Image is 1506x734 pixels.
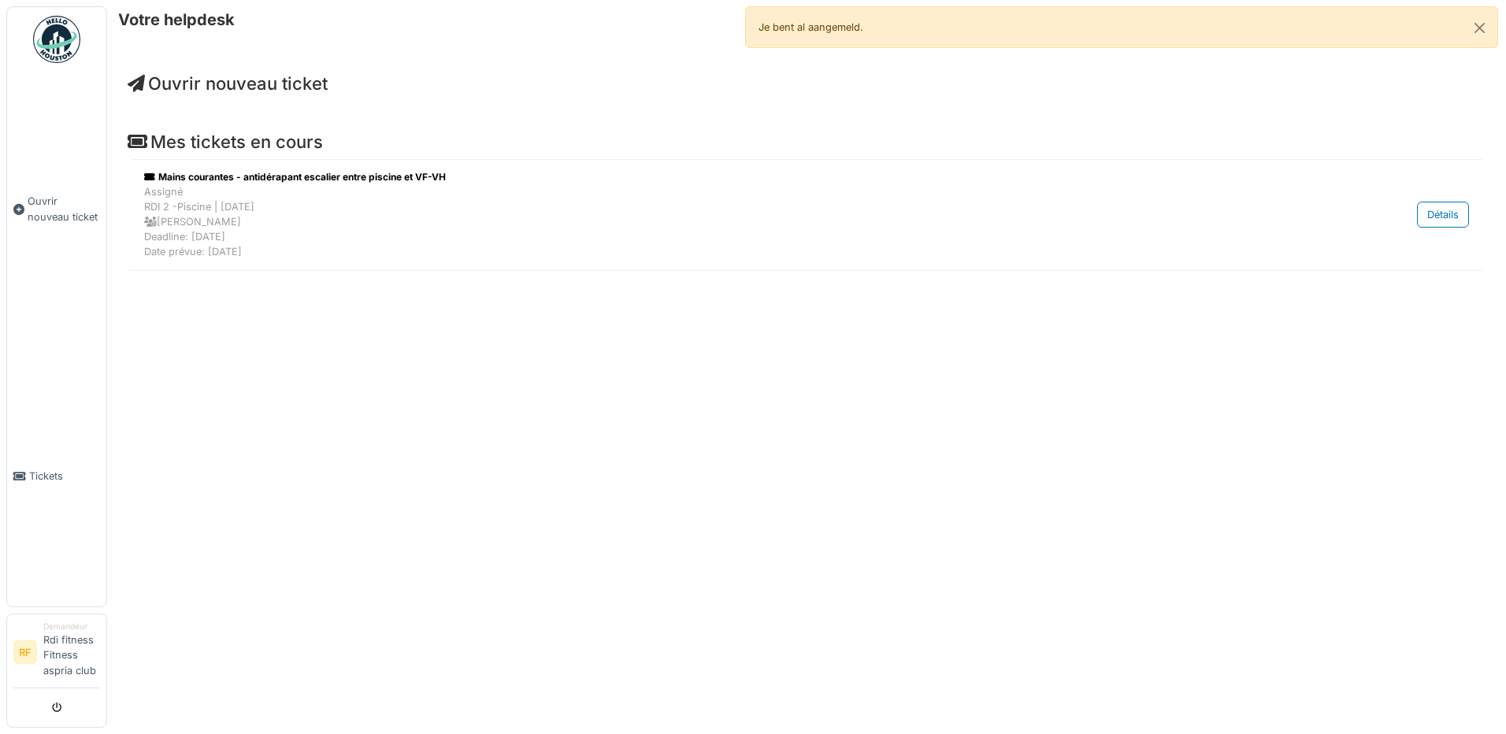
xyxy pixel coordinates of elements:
[1417,202,1469,228] div: Détails
[13,640,37,664] li: RF
[144,184,1276,260] div: Assigné RDI 2 -Piscine | [DATE] [PERSON_NAME] Deadline: [DATE] Date prévue: [DATE]
[43,621,100,632] div: Demandeur
[7,347,106,606] a: Tickets
[7,72,106,347] a: Ouvrir nouveau ticket
[33,16,80,63] img: Badge_color-CXgf-gQk.svg
[128,132,1486,152] h4: Mes tickets en cours
[144,170,1276,184] div: Mains courantes - antidérapant escalier entre piscine et VF-VH
[128,73,328,94] a: Ouvrir nouveau ticket
[43,621,100,684] li: Rdi fitness Fitness aspria club
[29,469,100,484] span: Tickets
[28,194,100,224] span: Ouvrir nouveau ticket
[140,166,1473,264] a: Mains courantes - antidérapant escalier entre piscine et VF-VH AssignéRDI 2 -Piscine | [DATE] [PE...
[118,10,235,29] h6: Votre helpdesk
[745,6,1498,48] div: Je bent al aangemeld.
[1462,7,1497,49] button: Close
[13,621,100,688] a: RF DemandeurRdi fitness Fitness aspria club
